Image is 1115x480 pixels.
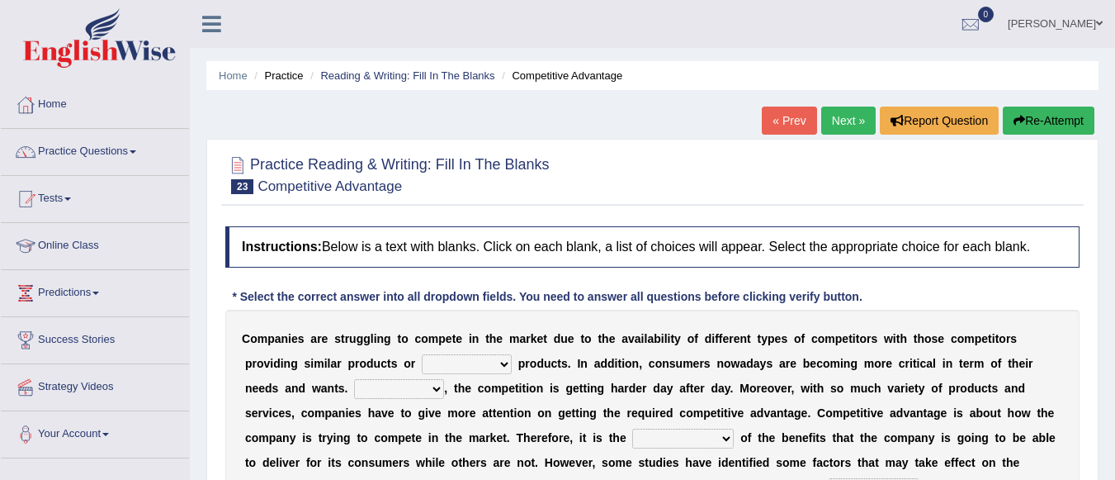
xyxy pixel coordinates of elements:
b: u [676,357,683,370]
b: o [768,382,775,395]
b: i [909,357,913,370]
b: s [553,382,560,395]
b: m [964,332,974,345]
a: Home [219,69,248,82]
b: m [864,357,874,370]
b: u [560,332,568,345]
b: m [428,332,438,345]
b: g [565,382,573,395]
b: l [933,357,936,370]
b: i [310,357,314,370]
b: p [835,332,843,345]
b: c [414,332,421,345]
b: r [881,357,886,370]
b: r [624,382,628,395]
b: i [374,332,377,345]
b: e [1018,357,1025,370]
b: t [747,332,751,345]
b: o [257,357,264,370]
b: p [267,332,275,345]
b: n [284,357,291,370]
b: e [693,382,700,395]
b: w [731,357,740,370]
b: f [694,332,698,345]
b: n [843,357,851,370]
b: d [536,357,544,370]
b: s [871,332,877,345]
a: Online Class [1,223,189,264]
b: m [257,332,267,345]
a: « Prev [762,107,816,135]
b: a [739,357,746,370]
b: p [245,357,253,370]
b: g [363,332,371,345]
b: o [584,332,592,345]
b: s [561,357,568,370]
b: r [355,357,359,370]
b: c [380,357,387,370]
b: f [686,382,690,395]
b: r [252,357,256,370]
b: m [683,357,692,370]
b: y [725,382,730,395]
b: h [900,332,907,345]
b: r [526,332,530,345]
b: l [328,357,331,370]
b: c [951,332,957,345]
b: d [629,382,636,395]
b: e [536,332,543,345]
b: a [519,332,526,345]
b: s [305,357,311,370]
b: o [990,357,998,370]
b: t [515,382,519,395]
b: m [974,357,984,370]
b: i [893,332,896,345]
small: Competitive Advantage [257,178,402,194]
b: a [660,382,667,395]
b: i [992,332,995,345]
b: t [485,332,489,345]
b: n [377,332,385,345]
b: n [716,357,724,370]
b: t [1008,357,1012,370]
b: g [850,357,858,370]
b: r [756,382,760,395]
b: e [258,382,265,395]
b: i [587,382,590,395]
b: n [632,357,640,370]
b: p [518,357,526,370]
b: t [856,332,860,345]
b: t [914,332,918,345]
b: h [611,382,618,395]
b: i [288,332,291,345]
b: a [330,357,337,370]
b: p [502,382,509,395]
b: t [959,357,963,370]
b: a [310,332,317,345]
b: d [273,357,281,370]
b: r [729,332,733,345]
b: o [421,332,428,345]
b: r [786,357,790,370]
b: m [824,332,834,345]
b: t [543,332,547,345]
b: e [252,382,258,395]
b: a [635,332,641,345]
a: Your Account [1,411,189,453]
b: r [345,332,349,345]
a: Success Stories [1,317,189,359]
b: o [859,332,867,345]
b: t [522,382,527,395]
b: e [609,332,616,345]
b: o [359,357,366,370]
b: t [397,332,401,345]
b: d [746,357,754,370]
b: a [926,357,933,370]
b: a [679,382,686,395]
b: n [291,382,299,395]
b: i [519,382,522,395]
b: i [917,357,920,370]
a: Tests [1,176,189,217]
b: C [242,332,250,345]
b: i [853,332,856,345]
